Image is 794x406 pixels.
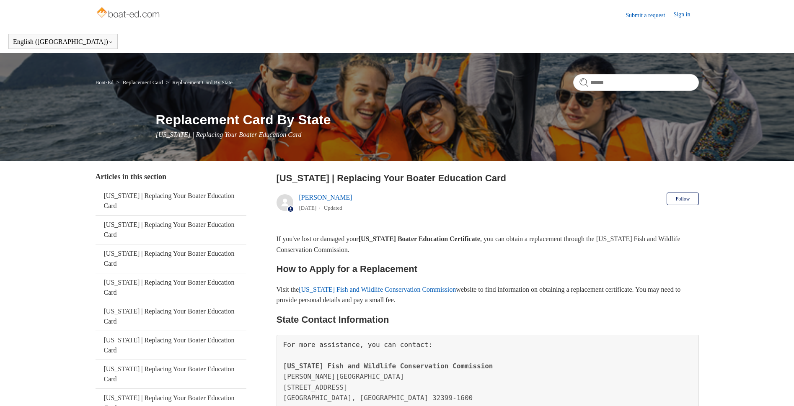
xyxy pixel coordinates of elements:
p: If you've lost or damaged your , you can obtain a replacement through the [US_STATE] Fish and Wil... [277,234,699,255]
a: Submit a request [626,11,673,20]
span: Articles in this section [96,172,166,181]
a: Sign in [673,10,698,20]
a: [PERSON_NAME] [299,194,352,201]
a: Replacement Card By State [172,79,233,85]
span: [US_STATE] | Replacing Your Boater Education Card [156,131,302,138]
a: [US_STATE] | Replacing Your Boater Education Card [96,302,246,331]
a: [US_STATE] Fish and Wildlife Conservation Commission [299,286,456,293]
li: Updated [324,205,342,211]
li: Boat-Ed [96,79,115,85]
a: Replacement Card [123,79,163,85]
a: [US_STATE] | Replacing Your Boater Education Card [96,360,246,388]
button: English ([GEOGRAPHIC_DATA]) [13,38,113,46]
img: Boat-Ed Help Center home page [96,5,162,22]
h1: Replacement Card By State [156,110,699,130]
a: [US_STATE] | Replacing Your Boater Education Card [96,331,246,360]
a: [US_STATE] | Replacing Your Boater Education Card [96,216,246,244]
h2: Florida | Replacing Your Boater Education Card [277,171,699,185]
strong: [US_STATE] Boater Education Certificate [359,235,480,242]
a: [US_STATE] | Replacing Your Boater Education Card [96,187,246,215]
span: [STREET_ADDRESS] [GEOGRAPHIC_DATA], [GEOGRAPHIC_DATA] 32399-1600 [283,383,473,402]
button: Follow Article [667,193,698,205]
h2: State Contact Information [277,312,699,327]
span: [PERSON_NAME][GEOGRAPHIC_DATA] [283,373,404,380]
li: Replacement Card By State [164,79,233,85]
p: Visit the website to find information on obtaining a replacement certificate. You may need to pro... [277,284,699,306]
div: Live chat [766,378,788,400]
li: Replacement Card [115,79,164,85]
input: Search [573,74,699,91]
span: [US_STATE] Fish and Wildlife Conservation Commission [283,362,493,370]
a: Boat-Ed [96,79,114,85]
time: 05/23/2024, 09:55 [299,205,317,211]
a: [US_STATE] | Replacing Your Boater Education Card [96,273,246,302]
a: [US_STATE] | Replacing Your Boater Education Card [96,244,246,273]
h2: How to Apply for a Replacement [277,262,699,276]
